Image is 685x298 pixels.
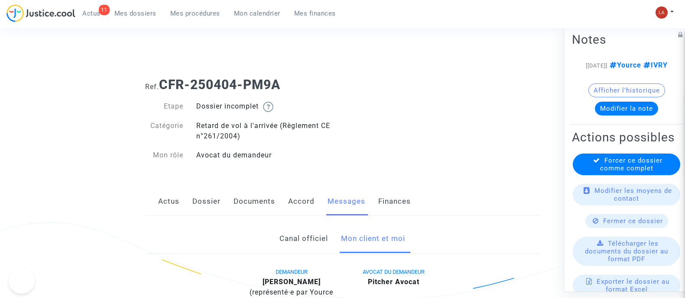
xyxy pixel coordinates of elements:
div: Catégorie [139,121,190,141]
div: Retard de vol à l'arrivée (Règlement CE n°261/2004) [190,121,343,141]
div: Avocat du demandeur [190,150,343,160]
img: jc-logo.svg [6,4,75,22]
span: DEMANDEUR [276,269,308,275]
h2: Actions possibles [572,129,681,144]
b: [PERSON_NAME] [263,278,321,286]
h2: Notes [572,32,681,47]
span: Mes dossiers [114,10,156,17]
a: Mon client et moi [341,224,405,253]
span: Actus [82,10,101,17]
a: Mes dossiers [107,7,163,20]
img: 3f9b7d9779f7b0ffc2b90d026f0682a9 [656,6,668,19]
div: Dossier incomplet [190,101,343,112]
a: Canal officiel [279,224,328,253]
a: 11Actus [75,7,107,20]
img: help.svg [263,102,273,112]
span: Télécharger les documents du dossier au format PDF [585,239,668,263]
a: Mes finances [287,7,343,20]
b: Pitcher Avocat [368,278,419,286]
span: Yource [607,61,641,69]
a: Finances [378,187,411,216]
b: CFR-250404-PM9A [159,77,280,92]
button: Modifier la note [595,101,658,115]
span: IVRY [641,61,668,69]
span: Modifier les moyens de contact [594,186,672,202]
div: Etape [139,101,190,112]
a: Documents [234,187,275,216]
a: Actus [158,187,179,216]
span: Fermer ce dossier [603,217,663,224]
span: Exporter le dossier au format Excel [597,277,669,293]
div: Mon rôle [139,150,190,160]
span: [[DATE]] [586,62,607,68]
span: Mes procédures [170,10,220,17]
a: Dossier [192,187,221,216]
a: Accord [288,187,315,216]
span: Forcer ce dossier comme complet [600,156,662,172]
span: Mes finances [294,10,336,17]
span: AVOCAT DU DEMANDEUR [363,269,425,275]
button: Afficher l'historique [588,83,665,97]
iframe: Help Scout Beacon - Open [9,268,35,294]
a: Mes procédures [163,7,227,20]
div: 11 [99,5,110,15]
span: Mon calendrier [234,10,280,17]
span: Ref. [145,83,159,91]
a: Mon calendrier [227,7,287,20]
a: Messages [328,187,365,216]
